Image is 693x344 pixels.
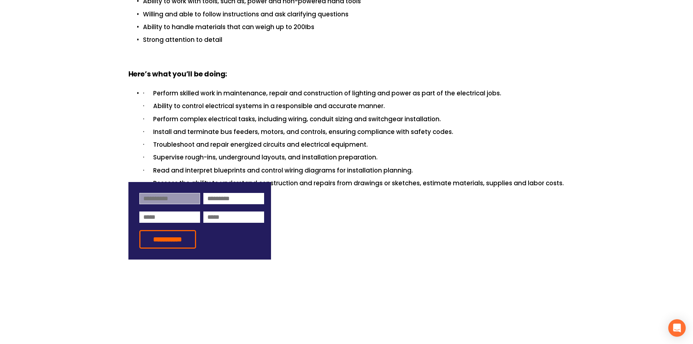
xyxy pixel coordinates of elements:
p: · Ability to control electrical systems in a responsible and accurate manner. [143,101,565,111]
p: Strong attention to detail [143,35,565,45]
p: · Possess the ability to understand construction and repairs from drawings or sketches, estimate ... [143,178,565,188]
p: · Supervise rough-ins, underground layouts, and installation preparation. [143,153,565,162]
p: · Troubleshoot and repair energized circuits and electrical equipment. [143,140,565,150]
div: Open Intercom Messenger [668,319,686,337]
p: · Perform skilled work in maintenance, repair and construction of lighting and power as part of t... [143,88,565,98]
strong: Here’s what you’ll be doing: [128,69,227,81]
p: · Perform complex electrical tasks, including wiring, conduit sizing and switchgear installation. [143,114,565,124]
p: · Read and interpret blueprints and control wiring diagrams for installation planning. [143,166,565,175]
p: Willing and able to follow instructions and ask clarifying questions [143,9,565,19]
p: · Install and terminate bus feeders, motors, and controls, ensuring compliance with safety codes. [143,127,565,137]
p: Ability to handle materials that can weigh up to 200Ibs [143,22,565,32]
